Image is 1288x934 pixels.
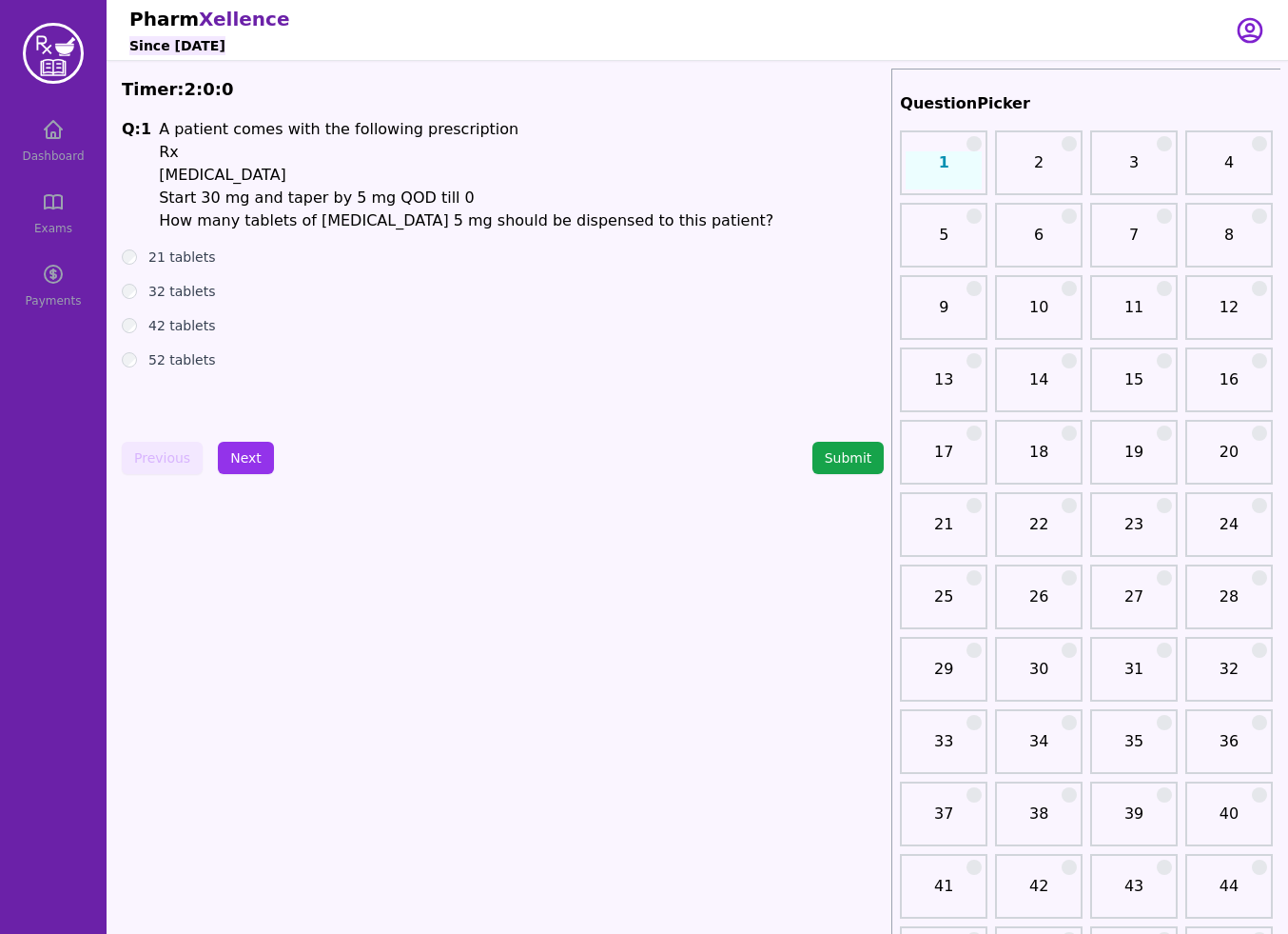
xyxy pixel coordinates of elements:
a: 24 [1191,513,1267,551]
a: 29 [906,658,982,696]
a: 1 [906,151,982,189]
label: 21 tablets [148,248,216,267]
h2: QuestionPicker [900,92,1273,115]
label: 32 tablets [148,282,216,301]
a: 28 [1191,586,1267,624]
span: Xellence [199,8,289,30]
a: 19 [1096,441,1172,479]
h1: A patient comes with the following prescription [159,118,773,232]
li: Rx [159,141,773,164]
a: 22 [1001,513,1077,551]
a: 39 [1096,803,1172,841]
a: 5 [906,224,982,262]
a: 25 [906,586,982,624]
a: 41 [906,875,982,913]
a: 14 [1001,368,1077,407]
a: 18 [1001,441,1077,479]
li: How many tablets of [MEDICAL_DATA] 5 mg should be dispensed to this patient? [159,209,773,232]
a: 21 [906,513,982,551]
a: 17 [906,441,982,479]
a: 16 [1191,368,1267,407]
a: 31 [1096,658,1172,696]
a: 11 [1096,296,1172,334]
a: 3 [1096,151,1172,189]
button: Next [218,442,274,474]
a: 43 [1096,875,1172,913]
label: 42 tablets [148,316,216,335]
a: 27 [1096,586,1172,624]
div: Timer: : : [122,76,884,103]
a: 12 [1191,296,1267,334]
a: 44 [1191,875,1267,913]
span: 0 [203,79,215,99]
a: 42 [1001,875,1077,913]
h6: Since [DATE] [129,36,225,55]
a: 35 [1096,730,1172,768]
a: 2 [1001,151,1077,189]
a: 33 [906,730,982,768]
span: 2 [185,79,197,99]
h1: Q: 1 [122,118,151,232]
a: 36 [1191,730,1267,768]
img: PharmXellence Logo [23,23,84,84]
a: 32 [1191,658,1267,696]
button: Submit [812,442,885,474]
a: 9 [906,296,982,334]
a: 13 [906,368,982,407]
a: 7 [1096,224,1172,262]
a: 23 [1096,513,1172,551]
a: 8 [1191,224,1267,262]
a: 26 [1001,586,1077,624]
a: 20 [1191,441,1267,479]
span: 0 [222,79,234,99]
a: 38 [1001,803,1077,841]
a: 6 [1001,224,1077,262]
a: 34 [1001,730,1077,768]
a: 10 [1001,296,1077,334]
li: [MEDICAL_DATA] [159,164,773,187]
a: 4 [1191,151,1267,189]
li: Start 30 mg and taper by 5 mg QOD till 0 [159,187,773,209]
a: 30 [1001,658,1077,696]
a: 37 [906,803,982,841]
label: 52 tablets [148,350,216,369]
a: 40 [1191,803,1267,841]
span: Pharm [129,8,199,30]
a: 15 [1096,368,1172,407]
